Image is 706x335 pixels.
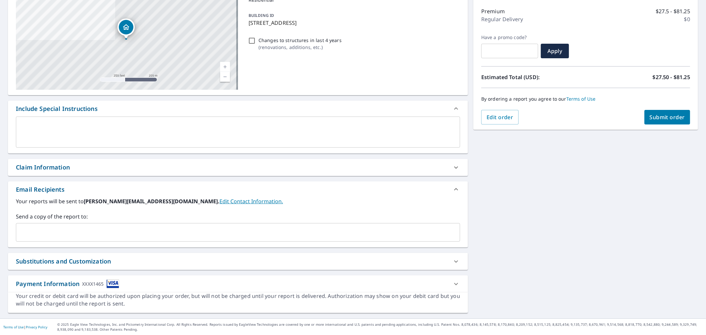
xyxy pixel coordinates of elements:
p: $0 [684,15,690,23]
span: Submit order [650,114,685,121]
p: $27.50 - $81.25 [653,73,690,81]
label: Have a promo code? [481,34,538,40]
p: Estimated Total (USD): [481,73,586,81]
a: Terms of Use [3,325,24,329]
div: Email Recipients [8,181,468,197]
div: Substitutions and Customization [16,257,111,266]
a: Terms of Use [566,96,596,102]
button: Submit order [644,110,690,124]
p: Premium [481,7,505,15]
div: Dropped pin, building 1, Residential property, 2219 Wroxton Rd Houston, TX 77005 [118,19,135,39]
p: ( renovations, additions, etc. ) [259,44,342,51]
div: Include Special Instructions [8,101,468,117]
div: Claim Information [16,163,70,172]
img: cardImage [107,279,119,288]
p: $27.5 - $81.25 [656,7,690,15]
div: Email Recipients [16,185,65,194]
span: Apply [546,47,564,55]
a: Current Level 17, Zoom In [220,62,230,72]
a: Privacy Policy [26,325,47,329]
div: Payment InformationXXXX1465cardImage [8,275,468,292]
p: Regular Delivery [481,15,523,23]
div: XXXX1465 [82,279,104,288]
button: Edit order [481,110,519,124]
span: Edit order [487,114,513,121]
p: BUILDING ID [249,13,274,18]
div: Payment Information [16,279,119,288]
label: Your reports will be sent to [16,197,460,205]
a: Current Level 17, Zoom Out [220,72,230,82]
div: Claim Information [8,159,468,176]
div: Include Special Instructions [16,104,98,113]
p: By ordering a report you agree to our [481,96,690,102]
b: [PERSON_NAME][EMAIL_ADDRESS][DOMAIN_NAME]. [84,198,219,205]
label: Send a copy of the report to: [16,213,460,220]
div: Your credit or debit card will be authorized upon placing your order, but will not be charged unt... [16,292,460,308]
p: © 2025 Eagle View Technologies, Inc. and Pictometry International Corp. All Rights Reserved. Repo... [57,322,703,332]
p: | [3,325,47,329]
button: Apply [541,44,569,58]
a: EditContactInfo [219,198,283,205]
p: [STREET_ADDRESS] [249,19,457,27]
div: Substitutions and Customization [8,253,468,270]
p: Changes to structures in last 4 years [259,37,342,44]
